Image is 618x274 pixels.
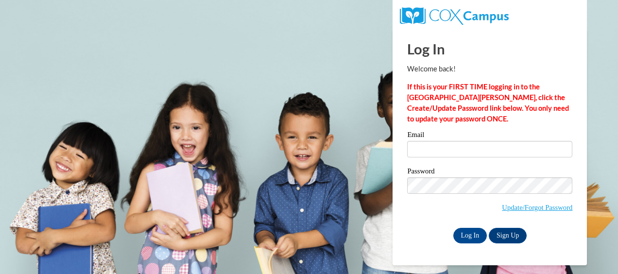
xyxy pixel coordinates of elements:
[489,228,527,243] a: Sign Up
[453,228,487,243] input: Log In
[407,39,572,59] h1: Log In
[400,7,508,25] img: COX Campus
[400,11,508,19] a: COX Campus
[407,168,572,177] label: Password
[407,83,569,123] strong: If this is your FIRST TIME logging in to the [GEOGRAPHIC_DATA][PERSON_NAME], click the Create/Upd...
[502,204,572,211] a: Update/Forgot Password
[407,131,572,141] label: Email
[407,64,572,74] p: Welcome back!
